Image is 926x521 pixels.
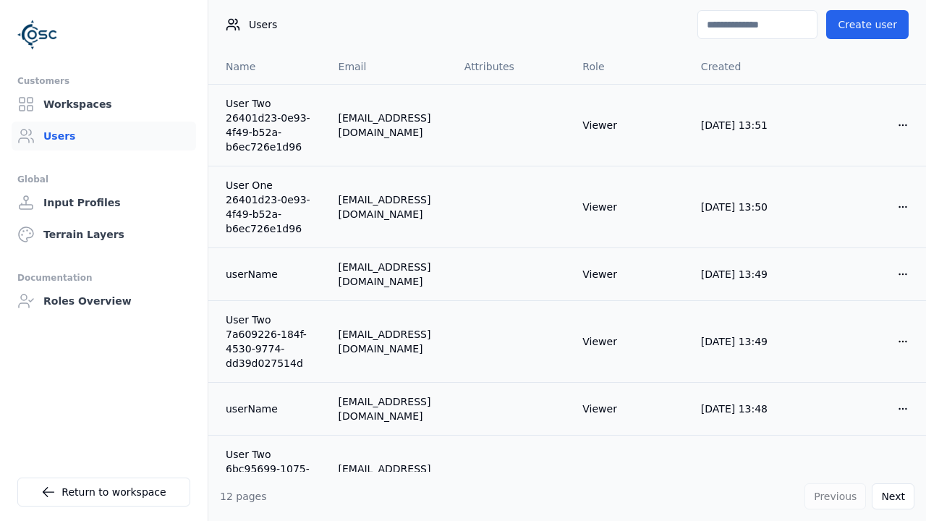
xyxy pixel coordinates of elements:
[453,49,572,84] th: Attributes
[12,220,196,249] a: Terrain Layers
[339,462,441,491] div: [EMAIL_ADDRESS][DOMAIN_NAME]
[701,469,797,483] div: [DATE] 13:48
[226,447,315,505] a: User Two 6bc95699-1075-44ef-aec9-980384354596
[701,402,797,416] div: [DATE] 13:48
[339,192,441,221] div: [EMAIL_ADDRESS][DOMAIN_NAME]
[249,17,277,32] span: Users
[12,90,196,119] a: Workspaces
[226,96,315,154] a: User Two 26401d23-0e93-4f49-b52a-b6ec726e1d96
[701,200,797,214] div: [DATE] 13:50
[226,402,315,416] a: userName
[226,267,315,281] a: userName
[220,491,267,502] span: 12 pages
[339,111,441,140] div: [EMAIL_ADDRESS][DOMAIN_NAME]
[872,483,914,509] button: Next
[701,118,797,132] div: [DATE] 13:51
[17,72,190,90] div: Customers
[582,334,678,349] div: Viewer
[582,402,678,416] div: Viewer
[226,178,315,236] a: User One 26401d23-0e93-4f49-b52a-b6ec726e1d96
[12,122,196,151] a: Users
[826,10,909,39] button: Create user
[689,49,808,84] th: Created
[701,334,797,349] div: [DATE] 13:49
[701,267,797,281] div: [DATE] 13:49
[339,327,441,356] div: [EMAIL_ADDRESS][DOMAIN_NAME]
[17,171,190,188] div: Global
[17,269,190,287] div: Documentation
[12,188,196,217] a: Input Profiles
[12,287,196,315] a: Roles Overview
[17,478,190,507] a: Return to workspace
[582,469,678,483] div: Viewer
[226,313,315,370] a: User Two 7a609226-184f-4530-9774-dd39d027514d
[208,49,327,84] th: Name
[327,49,453,84] th: Email
[582,200,678,214] div: Viewer
[17,14,58,55] img: Logo
[582,267,678,281] div: Viewer
[571,49,689,84] th: Role
[582,118,678,132] div: Viewer
[339,394,441,423] div: [EMAIL_ADDRESS][DOMAIN_NAME]
[339,260,441,289] div: [EMAIL_ADDRESS][DOMAIN_NAME]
